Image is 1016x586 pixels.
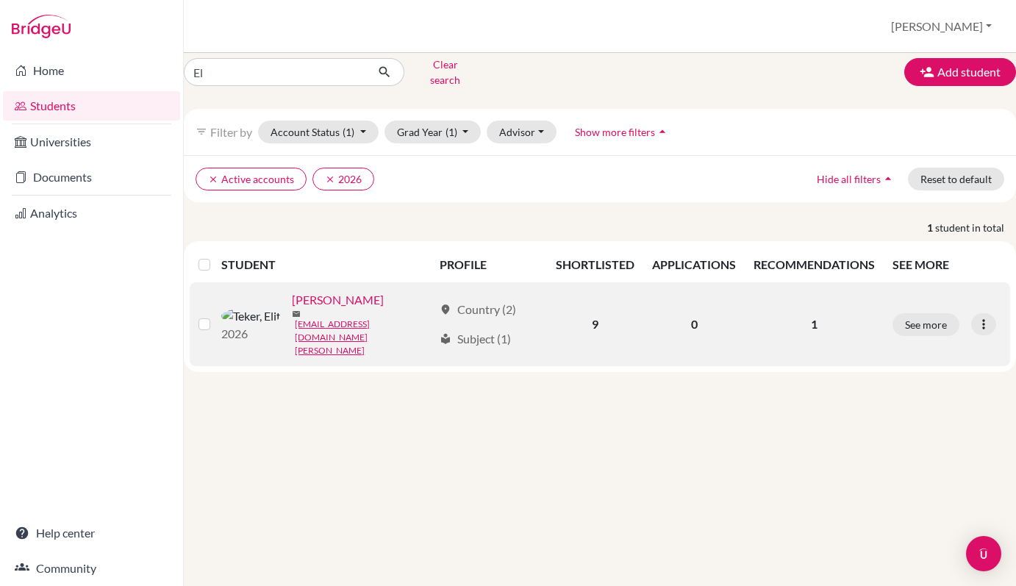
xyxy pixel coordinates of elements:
[440,304,451,315] span: location_on
[196,168,307,190] button: clearActive accounts
[440,333,451,345] span: local_library
[892,313,959,336] button: See more
[643,282,745,366] td: 0
[487,121,557,143] button: Advisor
[196,126,207,137] i: filter_list
[440,330,511,348] div: Subject (1)
[884,12,998,40] button: [PERSON_NAME]
[3,199,180,228] a: Analytics
[655,124,670,139] i: arrow_drop_up
[184,58,366,86] input: Find student by name...
[754,315,875,333] p: 1
[258,121,379,143] button: Account Status(1)
[3,162,180,192] a: Documents
[935,220,1016,235] span: student in total
[431,247,547,282] th: PROFILE
[643,247,745,282] th: APPLICATIONS
[927,220,935,235] strong: 1
[575,126,655,138] span: Show more filters
[904,58,1016,86] button: Add student
[446,126,457,138] span: (1)
[562,121,682,143] button: Show more filtersarrow_drop_up
[3,127,180,157] a: Universities
[292,291,384,309] a: [PERSON_NAME]
[221,247,431,282] th: STUDENT
[312,168,374,190] button: clear2026
[221,325,280,343] p: 2026
[547,247,643,282] th: SHORTLISTED
[440,301,516,318] div: Country (2)
[3,91,180,121] a: Students
[547,282,643,366] td: 9
[221,307,280,325] img: Teker, Elif
[3,518,180,548] a: Help center
[3,554,180,583] a: Community
[404,53,486,91] button: Clear search
[3,56,180,85] a: Home
[12,15,71,38] img: Bridge-U
[908,168,1004,190] button: Reset to default
[966,536,1001,571] div: Open Intercom Messenger
[325,174,335,185] i: clear
[384,121,482,143] button: Grad Year(1)
[884,247,1010,282] th: SEE MORE
[343,126,354,138] span: (1)
[804,168,908,190] button: Hide all filtersarrow_drop_up
[745,247,884,282] th: RECOMMENDATIONS
[210,125,252,139] span: Filter by
[208,174,218,185] i: clear
[817,173,881,185] span: Hide all filters
[292,310,301,318] span: mail
[881,171,895,186] i: arrow_drop_up
[295,318,433,357] a: [EMAIL_ADDRESS][DOMAIN_NAME][PERSON_NAME]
